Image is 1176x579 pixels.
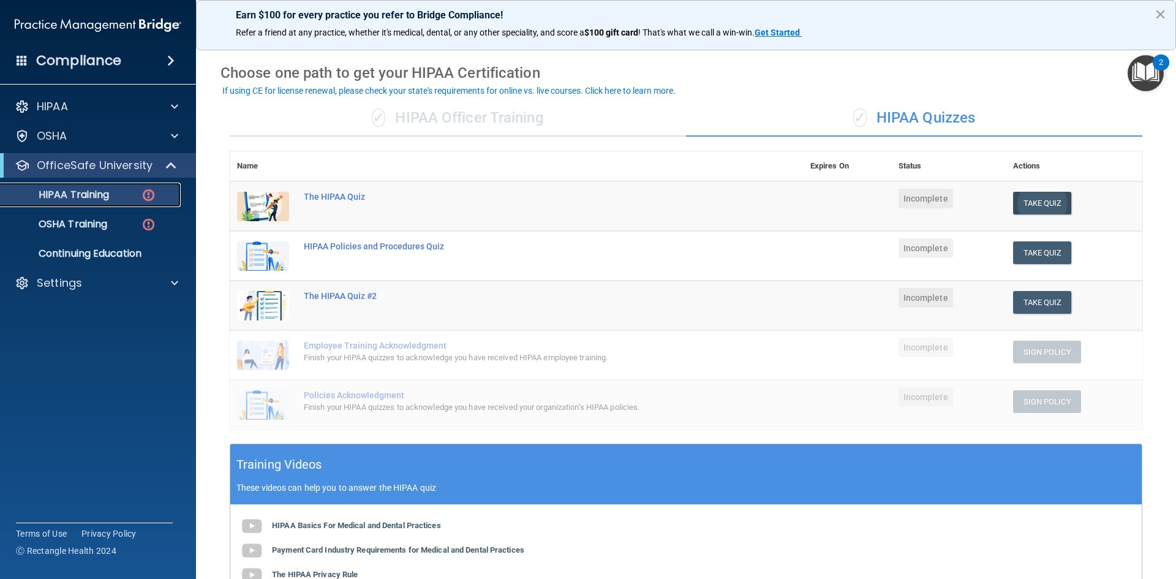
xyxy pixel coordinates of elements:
[803,151,891,181] th: Expires On
[372,108,385,127] span: ✓
[1013,192,1072,214] button: Take Quiz
[304,350,742,365] div: Finish your HIPAA quizzes to acknowledge you have received HIPAA employee training.
[15,13,181,37] img: PMB logo
[36,52,121,69] h4: Compliance
[15,129,178,143] a: OSHA
[304,192,742,202] div: The HIPAA Quiz
[230,151,296,181] th: Name
[1159,62,1163,78] div: 2
[8,218,107,230] p: OSHA Training
[37,158,153,173] p: OfficeSafe University
[15,99,178,114] a: HIPAA
[81,528,137,540] a: Privacy Policy
[899,338,953,357] span: Incomplete
[755,28,802,37] a: Get Started
[853,108,867,127] span: ✓
[239,514,264,539] img: gray_youtube_icon.38fcd6cc.png
[1013,390,1081,413] button: Sign Policy
[230,100,686,137] div: HIPAA Officer Training
[304,341,742,350] div: Employee Training Acknowledgment
[141,187,156,203] img: danger-circle.6113f641.png
[899,288,953,308] span: Incomplete
[236,454,322,475] h5: Training Videos
[15,276,178,290] a: Settings
[221,28,238,52] a: Back
[1128,55,1164,91] button: Open Resource Center, 2 new notifications
[15,158,178,173] a: OfficeSafe University
[236,28,584,37] span: Refer a friend at any practice, whether it's medical, dental, or any other speciality, and score a
[141,217,156,232] img: danger-circle.6113f641.png
[1155,4,1166,24] button: Close
[1013,241,1072,264] button: Take Quiz
[221,55,1151,91] div: Choose one path to get your HIPAA Certification
[8,248,175,260] p: Continuing Education
[272,570,358,579] b: The HIPAA Privacy Rule
[222,86,676,95] div: If using CE for license renewal, please check your state's requirements for online vs. live cours...
[236,483,1136,493] p: These videos can help you to answer the HIPAA quiz
[899,189,953,208] span: Incomplete
[236,9,1136,21] p: Earn $100 for every practice you refer to Bridge Compliance!
[638,28,755,37] span: ! That's what we call a win-win.
[304,291,742,301] div: The HIPAA Quiz #2
[37,129,67,143] p: OSHA
[891,151,1006,181] th: Status
[304,400,742,415] div: Finish your HIPAA quizzes to acknowledge you have received your organization’s HIPAA policies.
[1013,341,1081,363] button: Sign Policy
[1006,151,1142,181] th: Actions
[221,85,677,97] button: If using CE for license renewal, please check your state's requirements for online vs. live cours...
[899,387,953,407] span: Incomplete
[37,99,68,114] p: HIPAA
[304,390,742,400] div: Policies Acknowledgment
[686,100,1142,137] div: HIPAA Quizzes
[239,539,264,563] img: gray_youtube_icon.38fcd6cc.png
[8,189,109,201] p: HIPAA Training
[755,28,800,37] strong: Get Started
[899,238,953,258] span: Incomplete
[304,241,742,251] div: HIPAA Policies and Procedures Quiz
[272,545,524,554] b: Payment Card Industry Requirements for Medical and Dental Practices
[584,28,638,37] strong: $100 gift card
[272,521,441,530] b: HIPAA Basics For Medical and Dental Practices
[1013,291,1072,314] button: Take Quiz
[37,276,82,290] p: Settings
[16,545,116,557] span: Ⓒ Rectangle Health 2024
[16,528,67,540] a: Terms of Use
